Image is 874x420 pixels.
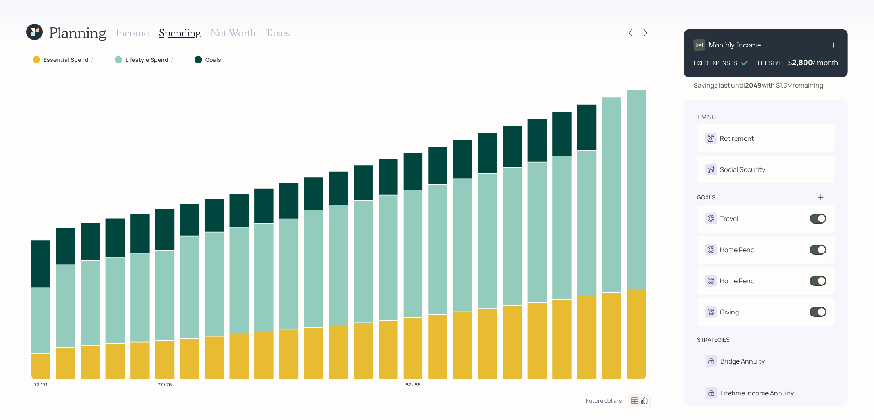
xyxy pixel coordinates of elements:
[697,193,715,201] div: goals
[788,58,792,67] h4: $
[720,276,754,286] div: Home Reno
[694,80,823,90] div: Savings last until with $1.3M remaining
[720,133,754,143] div: Retirement
[720,165,765,174] div: Social Security
[745,81,762,90] b: 2049
[406,381,420,388] tspan: 87 / 86
[43,56,89,64] label: Essential Spend
[266,27,290,39] h3: Taxes
[720,245,754,255] div: Home Reno
[116,27,149,39] h3: Income
[720,307,739,317] div: Giving
[697,336,730,344] div: strategies
[697,113,716,121] div: timing
[49,24,106,41] h1: Planning
[34,381,48,388] tspan: 72 / 71
[813,58,838,67] h4: / month
[158,381,172,388] tspan: 77 / 76
[586,397,622,404] div: Future dollars
[205,56,221,64] label: Goals
[708,41,761,50] h4: Monthly Income
[720,356,765,366] div: Bridge Annuity
[159,27,201,39] h3: Spending
[720,388,794,398] div: Lifetime Income Annuity
[125,56,168,64] label: Lifestyle Spend
[694,59,737,67] div: FIXED EXPENSES
[720,214,738,224] div: Travel
[792,57,813,67] div: 2,800
[211,27,256,39] h3: Net Worth
[758,59,785,67] div: LIFESTYLE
